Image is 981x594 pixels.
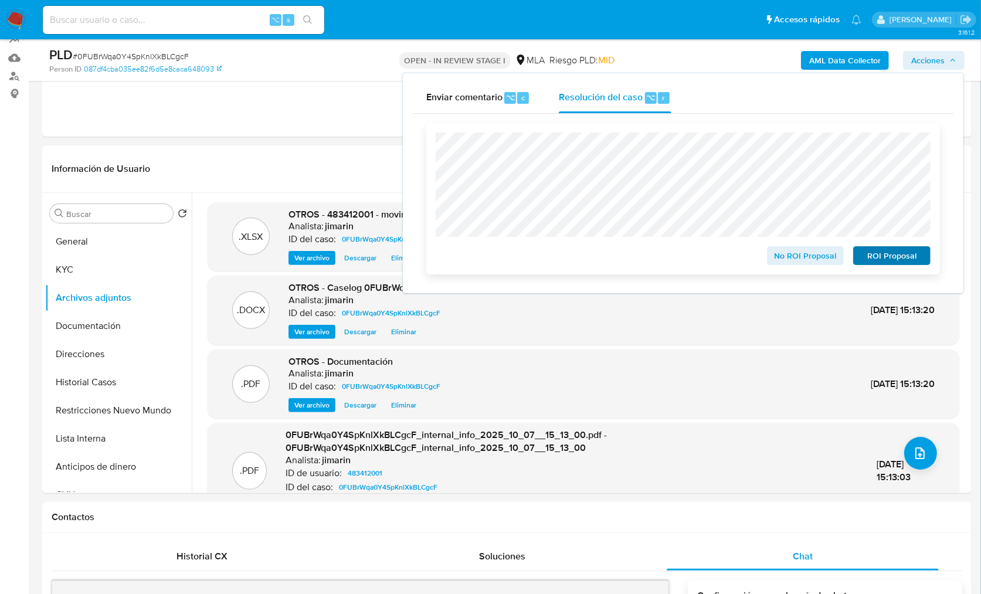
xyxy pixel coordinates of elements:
span: ⌥ [646,92,655,103]
button: Ver archivo [288,251,335,265]
span: OTROS - Caselog 0FUBrWqa0Y4SpKnlXkBLCgcF_2025_08_18_19_28_04 [288,281,603,294]
input: Buscar usuario o caso... [43,12,324,28]
button: AML Data Collector [801,51,889,70]
button: Descargar [338,325,382,339]
button: CVU [45,481,192,509]
span: Soluciones [479,549,525,563]
button: Eliminar [385,251,422,265]
h1: Información de Usuario [52,163,150,175]
span: [DATE] 15:13:20 [871,303,935,317]
span: OTROS - Documentación [288,355,393,368]
b: PLD [49,45,73,64]
p: .XLSX [239,230,263,243]
span: [DATE] 15:13:03 [877,457,911,484]
p: ID del caso: [288,307,336,319]
span: Ver archivo [294,399,330,411]
h6: jimarin [325,294,354,306]
span: # 0FUBrWqa0Y4SpKnlXkBLCgcF [73,50,189,62]
h1: Contactos [52,511,962,523]
h6: jimarin [322,454,351,466]
button: Restricciones Nuevo Mundo [45,396,192,425]
span: Descargar [344,252,376,264]
span: No ROI Proposal [775,247,836,264]
span: 483412001 [348,466,382,480]
p: Analista: [288,368,324,379]
span: Eliminar [391,399,416,411]
p: Analista: [286,454,321,466]
span: MID [598,53,615,67]
b: AML Data Collector [809,51,881,70]
span: ⌥ [271,14,280,25]
button: Ver archivo [288,325,335,339]
p: Analista: [288,294,324,306]
button: Buscar [55,209,64,218]
a: Salir [960,13,972,26]
span: Acciones [911,51,945,70]
span: 0FUBrWqa0Y4SpKnlXkBLCgcF [342,379,440,393]
span: ⌥ [506,92,515,103]
span: Enviar comentario [426,90,503,104]
button: Eliminar [385,325,422,339]
span: Descargar [344,326,376,338]
p: ID del caso: [286,481,333,493]
button: ROI Proposal [853,246,931,265]
span: Accesos rápidos [774,13,840,26]
span: Descargar [344,399,376,411]
button: KYC [45,256,192,284]
span: Ver archivo [294,252,330,264]
p: ID del caso: [288,381,336,392]
p: ID del caso: [288,233,336,245]
p: ID de usuario: [286,467,342,479]
span: r [662,92,665,103]
div: MLA [515,54,545,67]
span: 0FUBrWqa0Y4SpKnlXkBLCgcF [339,480,437,494]
p: jian.marin@mercadolibre.com [890,14,956,25]
button: upload-file [904,437,937,470]
h6: jimarin [325,368,354,379]
span: Eliminar [391,326,416,338]
button: Documentación [45,312,192,340]
span: [DATE] 15:13:20 [871,377,935,391]
span: OTROS - 483412001 - movimientos [288,208,435,221]
button: Acciones [903,51,965,70]
a: 0FUBrWqa0Y4SpKnlXkBLCgcF [334,480,442,494]
button: Direcciones [45,340,192,368]
span: Eliminar [391,252,416,264]
b: Person ID [49,64,82,74]
a: 0FUBrWqa0Y4SpKnlXkBLCgcF [337,379,445,393]
a: 0FUBrWqa0Y4SpKnlXkBLCgcF [337,232,445,246]
span: s [287,14,290,25]
a: 483412001 [343,466,387,480]
span: 0FUBrWqa0Y4SpKnlXkBLCgcF_internal_info_2025_10_07__15_13_00.pdf - 0FUBrWqa0Y4SpKnlXkBLCgcF_intern... [286,428,607,454]
span: Chat [793,549,813,563]
span: Resolución del caso [559,90,643,104]
span: ROI Proposal [861,247,922,264]
p: .DOCX [237,304,265,317]
span: Ver archivo [294,326,330,338]
p: Analista: [288,220,324,232]
a: 0FUBrWqa0Y4SpKnlXkBLCgcF [337,306,445,320]
span: 0FUBrWqa0Y4SpKnlXkBLCgcF [342,306,440,320]
span: 3.161.2 [958,28,975,37]
a: 087df4cba035ee82f6d5e8caca648093 [84,64,222,74]
button: Archivos adjuntos [45,284,192,312]
p: OPEN - IN REVIEW STAGE I [399,52,510,69]
h6: jimarin [325,220,354,232]
button: Descargar [338,398,382,412]
span: 0FUBrWqa0Y4SpKnlXkBLCgcF [342,232,440,246]
button: General [45,228,192,256]
button: Descargar [338,251,382,265]
button: Eliminar [385,398,422,412]
button: Anticipos de dinero [45,453,192,481]
input: Buscar [66,209,168,219]
button: Ver archivo [288,398,335,412]
button: Lista Interna [45,425,192,453]
p: .PDF [240,464,259,477]
p: .PDF [242,378,261,391]
a: Notificaciones [851,15,861,25]
span: c [521,92,525,103]
button: No ROI Proposal [767,246,844,265]
button: Historial Casos [45,368,192,396]
button: Volver al orden por defecto [178,209,187,222]
span: Historial CX [176,549,228,563]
